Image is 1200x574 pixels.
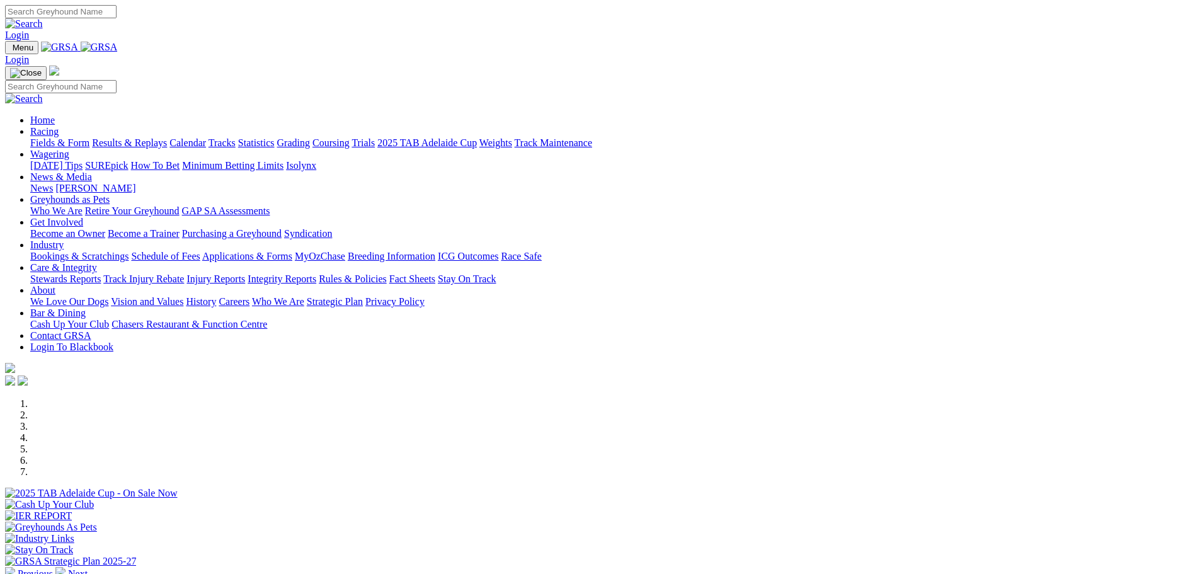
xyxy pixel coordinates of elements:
a: Coursing [312,137,350,148]
a: Industry [30,239,64,250]
a: Vision and Values [111,296,183,307]
a: Tracks [209,137,236,148]
img: logo-grsa-white.png [49,66,59,76]
a: Syndication [284,228,332,239]
a: Get Involved [30,217,83,227]
a: SUREpick [85,160,128,171]
img: 2025 TAB Adelaide Cup - On Sale Now [5,488,178,499]
img: Industry Links [5,533,74,544]
a: Applications & Forms [202,251,292,261]
a: Bar & Dining [30,307,86,318]
a: Isolynx [286,160,316,171]
a: Strategic Plan [307,296,363,307]
input: Search [5,5,117,18]
a: About [30,285,55,296]
a: Statistics [238,137,275,148]
img: logo-grsa-white.png [5,363,15,373]
img: Stay On Track [5,544,73,556]
img: GRSA [81,42,118,53]
div: Care & Integrity [30,273,1195,285]
a: Privacy Policy [365,296,425,307]
a: Greyhounds as Pets [30,194,110,205]
img: GRSA [41,42,78,53]
a: Track Maintenance [515,137,592,148]
div: Greyhounds as Pets [30,205,1195,217]
div: About [30,296,1195,307]
img: Greyhounds As Pets [5,522,97,533]
a: Stay On Track [438,273,496,284]
a: Race Safe [501,251,541,261]
button: Toggle navigation [5,66,47,80]
div: News & Media [30,183,1195,194]
input: Search [5,80,117,93]
a: Fact Sheets [389,273,435,284]
a: Retire Your Greyhound [85,205,180,216]
a: MyOzChase [295,251,345,261]
button: Toggle navigation [5,41,38,54]
a: Become an Owner [30,228,105,239]
a: News & Media [30,171,92,182]
a: [DATE] Tips [30,160,83,171]
a: Racing [30,126,59,137]
a: We Love Our Dogs [30,296,108,307]
div: Bar & Dining [30,319,1195,330]
img: Search [5,93,43,105]
a: Rules & Policies [319,273,387,284]
a: ICG Outcomes [438,251,498,261]
img: Search [5,18,43,30]
div: Industry [30,251,1195,262]
a: Schedule of Fees [131,251,200,261]
a: Care & Integrity [30,262,97,273]
div: Racing [30,137,1195,149]
a: Contact GRSA [30,330,91,341]
a: [PERSON_NAME] [55,183,135,193]
div: Get Involved [30,228,1195,239]
a: Stewards Reports [30,273,101,284]
a: News [30,183,53,193]
a: Home [30,115,55,125]
a: Track Injury Rebate [103,273,184,284]
img: twitter.svg [18,376,28,386]
img: Close [10,68,42,78]
a: How To Bet [131,160,180,171]
a: Weights [479,137,512,148]
div: Wagering [30,160,1195,171]
a: Who We Are [30,205,83,216]
a: Results & Replays [92,137,167,148]
a: Calendar [169,137,206,148]
img: IER REPORT [5,510,72,522]
a: Integrity Reports [248,273,316,284]
a: Grading [277,137,310,148]
a: Who We Are [252,296,304,307]
img: facebook.svg [5,376,15,386]
a: Fields & Form [30,137,89,148]
a: Wagering [30,149,69,159]
a: Login [5,30,29,40]
a: Minimum Betting Limits [182,160,283,171]
a: Cash Up Your Club [30,319,109,330]
a: Breeding Information [348,251,435,261]
a: Trials [351,137,375,148]
a: Chasers Restaurant & Function Centre [111,319,267,330]
a: Injury Reports [186,273,245,284]
a: History [186,296,216,307]
a: Careers [219,296,249,307]
a: Become a Trainer [108,228,180,239]
a: Purchasing a Greyhound [182,228,282,239]
img: GRSA Strategic Plan 2025-27 [5,556,136,567]
img: Cash Up Your Club [5,499,94,510]
span: Menu [13,43,33,52]
a: GAP SA Assessments [182,205,270,216]
a: 2025 TAB Adelaide Cup [377,137,477,148]
a: Login [5,54,29,65]
a: Bookings & Scratchings [30,251,129,261]
a: Login To Blackbook [30,342,113,352]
